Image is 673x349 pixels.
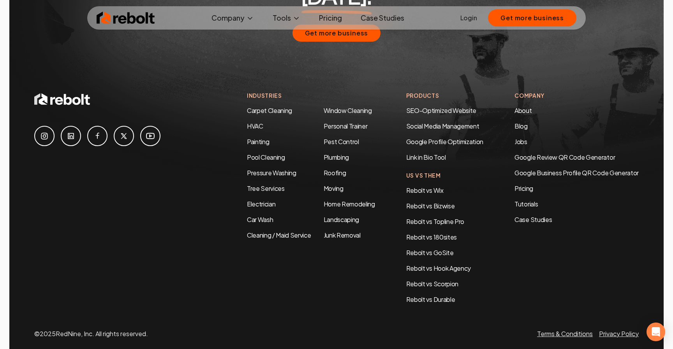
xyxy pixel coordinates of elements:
[406,186,444,194] a: Rebolt vs Wix
[599,330,639,338] a: Privacy Policy
[247,169,296,177] a: Pressure Washing
[324,184,344,192] a: Moving
[406,92,483,100] h4: Products
[324,137,359,146] a: Pest Control
[324,169,346,177] a: Roofing
[514,122,528,130] a: Blog
[97,10,155,26] img: Rebolt Logo
[247,200,275,208] a: Electrician
[247,184,285,192] a: Tree Services
[406,295,455,303] a: Rebolt vs Durable
[406,280,458,288] a: Rebolt vs Scorpion
[514,106,532,115] a: About
[514,199,639,209] a: Tutorials
[406,202,455,210] a: Rebolt vs Bizwise
[247,215,273,224] a: Car Wash
[406,106,476,115] a: SEO-Optimized Website
[324,200,375,208] a: Home Remodeling
[406,264,471,272] a: Rebolt vs Hook Agency
[406,249,454,257] a: Rebolt vs GoSite
[354,10,410,26] a: Case Studies
[247,106,292,115] a: Carpet Cleaning
[406,153,446,161] a: Link in Bio Tool
[292,25,381,42] button: Get more business
[247,231,311,239] a: Cleaning / Maid Service
[647,323,665,341] div: Open Intercom Messenger
[406,122,479,130] a: Social Media Management
[324,215,359,224] a: Landscaping
[537,330,593,338] a: Terms & Conditions
[514,153,615,161] a: Google Review QR Code Generator
[460,13,477,23] a: Login
[514,137,527,146] a: Jobs
[514,169,639,177] a: Google Business Profile QR Code Generator
[247,153,285,161] a: Pool Cleaning
[324,231,361,239] a: Junk Removal
[406,137,483,146] a: Google Profile Optimization
[247,122,263,130] a: HVAC
[34,329,148,338] p: © 2025 RedNine, Inc. All rights reserved.
[514,215,639,224] a: Case Studies
[313,10,348,26] a: Pricing
[324,153,349,161] a: Plumbing
[324,122,368,130] a: Personal Trainer
[205,10,260,26] button: Company
[406,233,457,241] a: Rebolt vs 180sites
[406,171,483,180] h4: Us Vs Them
[488,9,576,26] button: Get more business
[247,92,375,100] h4: Industries
[266,10,307,26] button: Tools
[514,92,639,100] h4: Company
[247,137,269,146] a: Painting
[514,184,639,193] a: Pricing
[324,106,372,115] a: Window Cleaning
[406,217,464,226] a: Rebolt vs Topline Pro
